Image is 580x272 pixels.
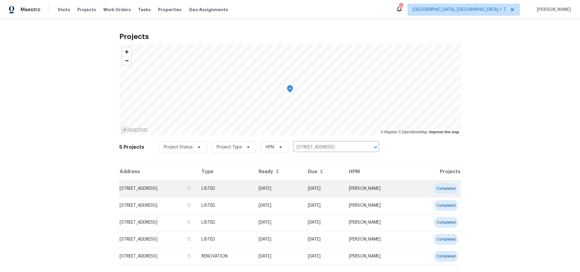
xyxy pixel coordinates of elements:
td: LISTED [197,180,254,197]
div: completed [434,183,458,194]
td: [STREET_ADDRESS] [119,231,197,248]
td: [PERSON_NAME] [344,248,410,265]
span: Maestro [21,7,40,13]
div: completed [434,217,458,228]
th: Ready [254,163,303,180]
td: [STREET_ADDRESS] [119,248,197,265]
td: [STREET_ADDRESS] [119,197,197,214]
td: LISTED [197,197,254,214]
td: [DATE] [303,214,344,231]
span: Geo Assignments [189,7,228,13]
td: [DATE] [303,248,344,265]
td: [DATE] [254,197,303,214]
button: Copy Address [186,186,192,191]
td: Acq COE 2024-12-23T00:00:00.000Z [254,248,303,265]
span: HPM [266,144,274,150]
td: [DATE] [254,214,303,231]
td: [STREET_ADDRESS] [119,180,197,197]
span: Properties [158,7,182,13]
td: [STREET_ADDRESS] [119,214,197,231]
span: [PERSON_NAME] [534,7,571,13]
th: Address [119,163,197,180]
input: Search projects [293,143,362,152]
a: OpenStreetMap [398,130,427,134]
td: [DATE] [254,231,303,248]
a: Mapbox [381,130,397,134]
th: Type [197,163,254,180]
td: [PERSON_NAME] [344,197,410,214]
button: Copy Address [186,202,192,208]
td: [DATE] [303,231,344,248]
span: Work Orders [103,7,131,13]
button: Zoom out [122,56,131,65]
td: [DATE] [303,197,344,214]
div: completed [434,200,458,211]
h2: Projects [119,34,461,40]
th: Projects [411,163,461,180]
button: Zoom in [122,47,131,56]
div: completed [434,251,458,262]
th: HPM [344,163,410,180]
h2: 5 Projects [119,144,144,150]
td: [DATE] [254,180,303,197]
div: 50 [399,4,403,10]
span: Visits [58,7,70,13]
td: [PERSON_NAME] [344,180,410,197]
th: Due [303,163,344,180]
td: LISTED [197,231,254,248]
td: [DATE] [303,180,344,197]
td: RENOVATION [197,248,254,265]
td: LISTED [197,214,254,231]
canvas: Map [119,44,461,135]
a: Mapbox homepage [121,126,148,133]
td: [PERSON_NAME] [344,214,410,231]
span: Project Type [217,144,242,150]
span: [GEOGRAPHIC_DATA], [GEOGRAPHIC_DATA] + 7 [413,7,506,13]
div: completed [434,234,458,245]
button: Copy Address [186,219,192,225]
button: Copy Address [186,236,192,242]
span: Tasks [138,8,151,12]
button: Open [371,143,380,151]
div: Map marker [287,85,293,95]
button: Copy Address [186,253,192,259]
a: Improve this map [429,130,459,134]
td: [PERSON_NAME] [344,231,410,248]
span: Project Status [164,144,193,150]
span: Projects [77,7,96,13]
